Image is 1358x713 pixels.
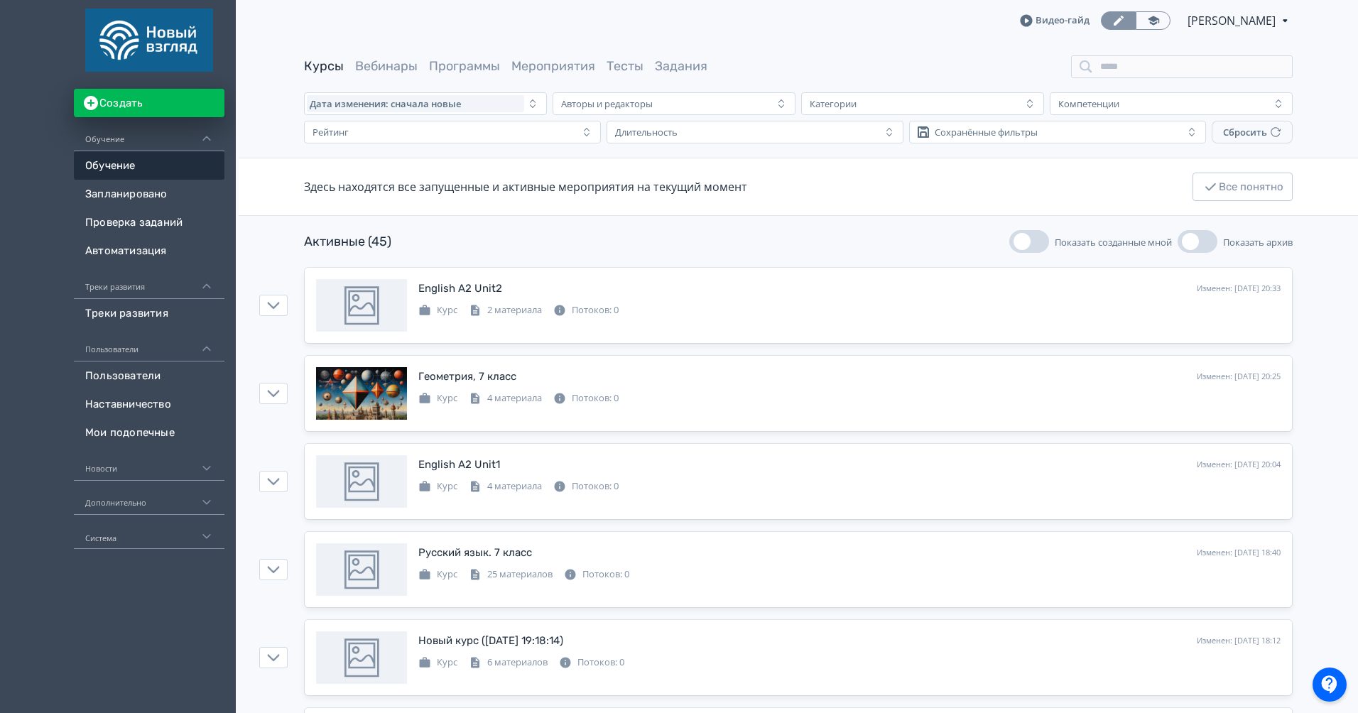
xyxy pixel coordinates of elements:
[1197,547,1281,559] div: Изменен: [DATE] 18:40
[909,121,1206,143] button: Сохранённые фильтры
[74,208,224,236] a: Проверка заданий
[607,121,903,143] button: Длительность
[418,567,457,582] div: Курс
[418,655,457,670] div: Курс
[1197,283,1281,295] div: Изменен: [DATE] 20:33
[304,232,391,251] div: Активные (45)
[304,178,747,195] div: Здесь находятся все запущенные и активные мероприятия на текущий момент
[1058,98,1119,109] div: Компетенции
[553,479,619,494] div: Потоков: 0
[469,655,548,670] div: 6 материалов
[553,92,795,115] button: Авторы и редакторы
[615,126,678,138] div: Длительность
[74,481,224,515] div: Дополнительно
[801,92,1044,115] button: Категории
[418,545,532,561] div: Русский язык. 7 класс
[74,117,224,151] div: Обучение
[310,98,461,109] span: Дата изменения: сначала новые
[74,390,224,418] a: Наставничество
[1188,12,1278,29] span: Григорий Волчков
[1197,459,1281,471] div: Изменен: [DATE] 20:04
[1197,635,1281,647] div: Изменен: [DATE] 18:12
[74,361,224,390] a: Пользователи
[313,126,349,138] div: Рейтинг
[418,281,502,297] div: English A2 Unit2
[304,92,547,115] button: Дата изменения: сначала новые
[561,98,653,109] div: Авторы и редакторы
[935,126,1038,138] div: Сохранённые фильтры
[1136,11,1170,30] a: Переключиться в режим ученика
[1223,236,1293,249] span: Показать архив
[511,58,595,74] a: Мероприятия
[418,479,457,494] div: Курс
[418,457,500,473] div: English A2 Unit1
[74,515,224,549] div: Система
[304,58,344,74] a: Курсы
[1055,236,1172,249] span: Показать созданные мной
[655,58,707,74] a: Задания
[559,655,624,670] div: Потоков: 0
[355,58,418,74] a: Вебинары
[418,633,563,649] div: Новый курс (22.08.2025 19:18:14)
[74,265,224,299] div: Треки развития
[810,98,857,109] div: Категории
[469,391,542,406] div: 4 материала
[418,303,457,317] div: Курс
[553,391,619,406] div: Потоков: 0
[469,303,542,317] div: 2 материала
[304,121,601,143] button: Рейтинг
[85,9,213,72] img: https://files.teachbase.ru/system/account/58660/logo/medium-06d2db31b665f80610edcfcd78931e19.png
[74,418,224,447] a: Мои подопечные
[1197,371,1281,383] div: Изменен: [DATE] 20:25
[607,58,643,74] a: Тесты
[1212,121,1293,143] button: Сбросить
[1050,92,1293,115] button: Компетенции
[74,236,224,265] a: Автоматизация
[418,369,516,385] div: Геометрия, 7 класс
[74,447,224,481] div: Новости
[1193,173,1293,201] button: Все понятно
[74,151,224,180] a: Обучение
[553,303,619,317] div: Потоков: 0
[429,58,500,74] a: Программы
[564,567,629,582] div: Потоков: 0
[74,327,224,361] div: Пользователи
[469,479,542,494] div: 4 материала
[74,89,224,117] button: Создать
[74,299,224,327] a: Треки развития
[74,180,224,208] a: Запланировано
[1020,13,1090,28] a: Видео-гайд
[469,567,553,582] div: 25 материалов
[418,391,457,406] div: Курс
